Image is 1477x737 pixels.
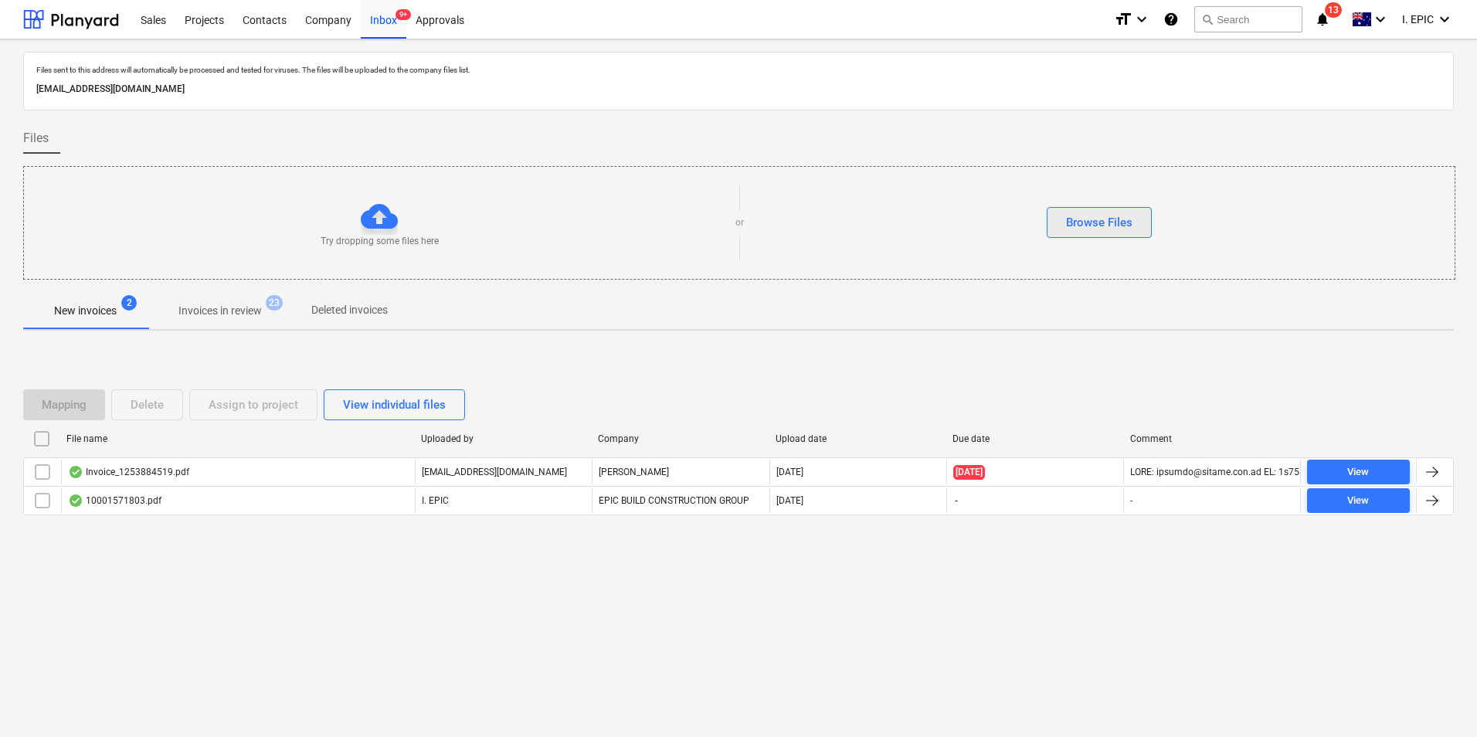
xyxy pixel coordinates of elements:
[54,303,117,319] p: New invoices
[311,302,388,318] p: Deleted invoices
[324,389,465,420] button: View individual files
[1435,10,1454,29] i: keyboard_arrow_down
[68,494,161,507] div: 10001571803.pdf
[23,166,1455,280] div: Try dropping some files hereorBrowse Files
[1307,460,1410,484] button: View
[23,129,49,148] span: Files
[598,433,762,444] div: Company
[1400,663,1477,737] iframe: Chat Widget
[66,433,409,444] div: File name
[776,495,803,506] div: [DATE]
[952,433,1117,444] div: Due date
[735,216,744,229] p: or
[68,494,83,507] div: OCR finished
[1114,10,1132,29] i: format_size
[1347,464,1369,481] div: View
[422,466,567,479] p: [EMAIL_ADDRESS][DOMAIN_NAME]
[1315,10,1330,29] i: notifications
[178,303,262,319] p: Invoices in review
[68,466,83,478] div: OCR finished
[321,235,439,248] p: Try dropping some files here
[36,65,1441,75] p: Files sent to this address will automatically be processed and tested for viruses. The files will...
[1347,492,1369,510] div: View
[953,494,959,508] span: -
[396,9,411,20] span: 9+
[1163,10,1179,29] i: Knowledge base
[1325,2,1342,18] span: 13
[1402,13,1434,25] span: I. EPIC
[68,466,189,478] div: Invoice_1253884519.pdf
[1307,488,1410,513] button: View
[422,494,449,508] p: I. EPIC
[592,460,769,484] div: [PERSON_NAME]
[1066,212,1132,233] div: Browse Files
[1194,6,1302,32] button: Search
[1130,433,1295,444] div: Comment
[1130,495,1132,506] div: -
[1047,207,1152,238] button: Browse Files
[1132,10,1151,29] i: keyboard_arrow_down
[592,488,769,513] div: EPIC BUILD CONSTRUCTION GROUP
[121,295,137,311] span: 2
[421,433,586,444] div: Uploaded by
[776,467,803,477] div: [DATE]
[343,395,446,415] div: View individual files
[36,81,1441,97] p: [EMAIL_ADDRESS][DOMAIN_NAME]
[1201,13,1214,25] span: search
[776,433,940,444] div: Upload date
[1371,10,1390,29] i: keyboard_arrow_down
[953,465,985,480] span: [DATE]
[266,295,283,311] span: 23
